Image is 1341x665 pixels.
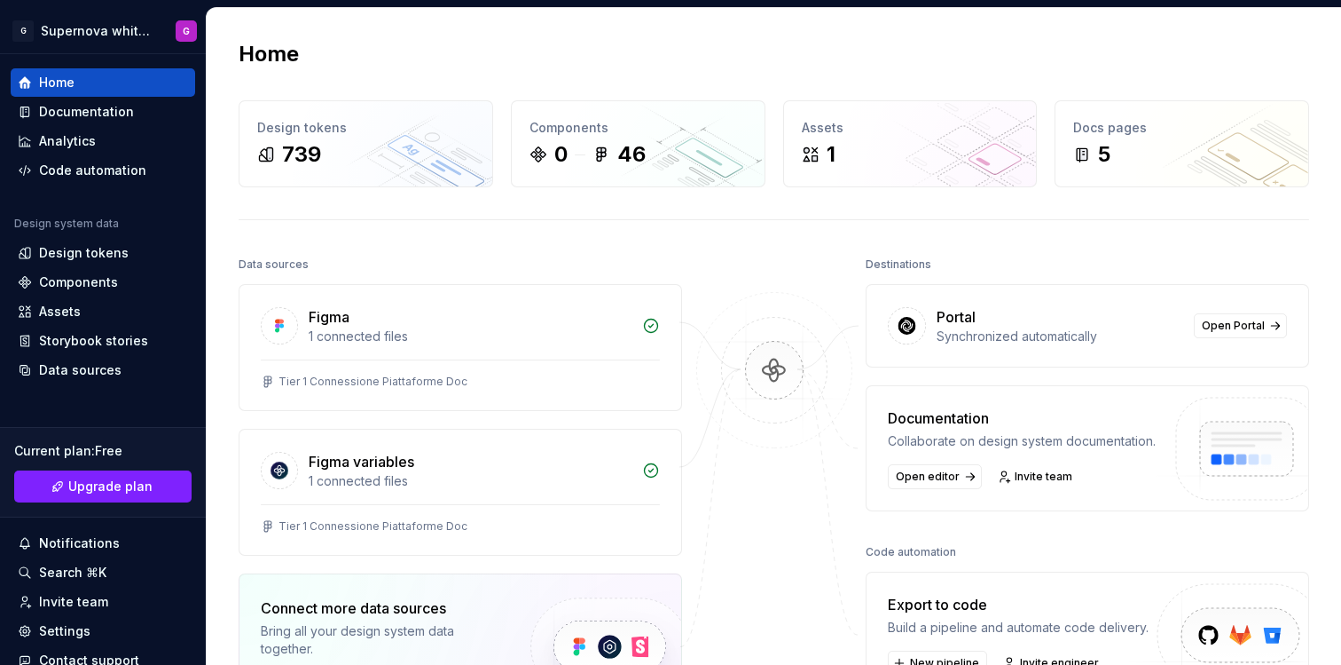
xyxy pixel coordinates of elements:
[11,68,195,97] a: Home
[896,470,960,484] span: Open editor
[11,156,195,185] a: Code automation
[937,328,1183,345] div: Synchronized automatically
[309,328,631,345] div: 1 connected files
[888,408,1156,429] div: Documentation
[11,356,195,384] a: Data sources
[39,244,129,262] div: Design tokens
[309,472,631,490] div: 1 connected files
[783,100,1038,187] a: Assets1
[1055,100,1309,187] a: Docs pages5
[39,622,90,640] div: Settings
[11,558,195,587] button: Search ⌘K
[11,98,195,126] a: Documentation
[888,464,982,489] a: Open editor
[39,273,118,291] div: Components
[888,432,1156,450] div: Collaborate on design system documentation.
[11,268,195,297] a: Components
[937,306,976,328] div: Portal
[888,619,1149,637] div: Build a pipeline and automate code delivery.
[239,40,299,68] h2: Home
[261,622,500,658] div: Bring all your design system data together.
[866,540,956,565] div: Code automation
[529,119,747,137] div: Components
[11,588,195,616] a: Invite team
[11,297,195,326] a: Assets
[554,140,568,169] div: 0
[239,429,682,556] a: Figma variables1 connected filesTier 1 Connessione Piattaforme Doc
[39,162,146,179] div: Code automation
[11,239,195,267] a: Design tokens
[39,74,74,91] div: Home
[11,617,195,645] a: Settings
[511,100,765,187] a: Components046
[12,20,34,42] div: G
[41,22,154,40] div: Supernova white label
[888,594,1149,615] div: Export to code
[39,132,96,150] div: Analytics
[183,24,190,38] div: G
[11,529,195,558] button: Notifications
[1098,140,1110,169] div: 5
[309,451,414,472] div: Figma variables
[239,252,309,277] div: Data sources
[278,519,467,534] div: Tier 1 Connessione Piattaforme Doc
[1194,313,1287,338] a: Open Portal
[992,464,1080,489] a: Invite team
[827,140,835,169] div: 1
[68,478,153,495] span: Upgrade plan
[14,442,192,460] div: Current plan : Free
[11,327,195,355] a: Storybook stories
[39,593,108,611] div: Invite team
[278,375,467,389] div: Tier 1 Connessione Piattaforme Doc
[14,217,119,231] div: Design system data
[802,119,1019,137] div: Assets
[261,598,500,619] div: Connect more data sources
[617,140,646,169] div: 46
[309,306,349,328] div: Figma
[11,127,195,155] a: Analytics
[14,471,192,503] a: Upgrade plan
[239,100,493,187] a: Design tokens739
[39,564,106,582] div: Search ⌘K
[1015,470,1072,484] span: Invite team
[39,332,148,350] div: Storybook stories
[866,252,931,277] div: Destinations
[39,361,122,379] div: Data sources
[39,303,81,321] div: Assets
[257,119,474,137] div: Design tokens
[239,284,682,411] a: Figma1 connected filesTier 1 Connessione Piattaforme Doc
[4,12,202,50] button: GSupernova white labelG
[1073,119,1290,137] div: Docs pages
[282,140,321,169] div: 739
[39,103,134,121] div: Documentation
[39,534,120,552] div: Notifications
[1202,319,1265,333] span: Open Portal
